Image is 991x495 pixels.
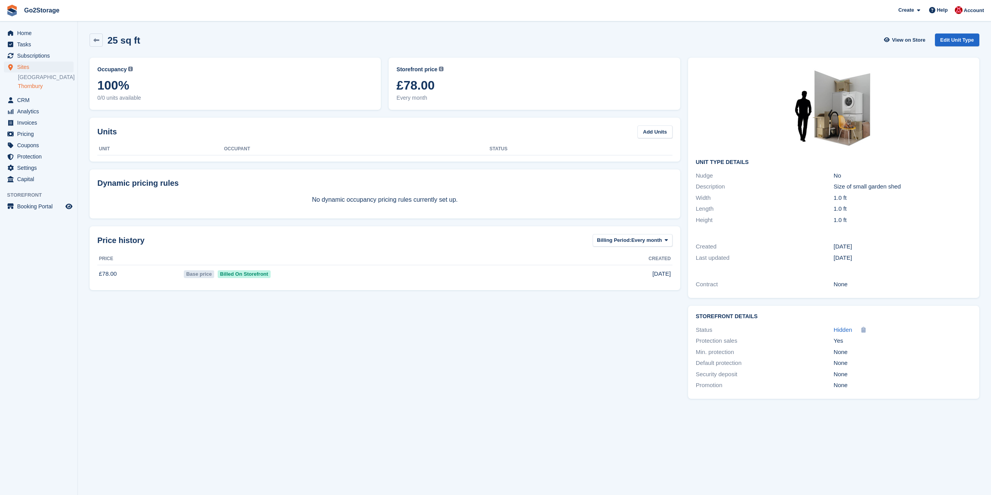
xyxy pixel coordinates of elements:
[696,182,834,191] div: Description
[696,326,834,335] div: Status
[184,270,215,278] span: Base price
[935,33,979,46] a: Edit Unit Type
[128,67,133,71] img: icon-info-grey-7440780725fd019a000dd9b08b2336e03edf1995a4989e88bcd33f0948082b44.svg
[4,106,74,117] a: menu
[18,74,74,81] a: [GEOGRAPHIC_DATA]
[396,65,437,74] span: Storefront price
[17,117,64,128] span: Invoices
[4,151,74,162] a: menu
[97,265,182,282] td: £78.00
[4,28,74,39] a: menu
[834,242,972,251] div: [DATE]
[775,65,892,153] img: 25-sqft-unit.jpg
[396,94,672,102] span: Every month
[834,254,972,262] div: [DATE]
[696,280,834,289] div: Contract
[439,67,444,71] img: icon-info-grey-7440780725fd019a000dd9b08b2336e03edf1995a4989e88bcd33f0948082b44.svg
[696,242,834,251] div: Created
[4,95,74,106] a: menu
[834,171,972,180] div: No
[696,254,834,262] div: Last updated
[97,65,127,74] span: Occupancy
[17,28,64,39] span: Home
[17,201,64,212] span: Booking Portal
[17,140,64,151] span: Coupons
[17,151,64,162] span: Protection
[696,159,972,166] h2: Unit Type details
[892,36,926,44] span: View on Store
[107,35,140,46] h2: 25 sq ft
[21,4,63,17] a: Go2Storage
[4,162,74,173] a: menu
[696,171,834,180] div: Nudge
[696,359,834,368] div: Default protection
[937,6,948,14] span: Help
[637,125,672,138] a: Add Units
[696,381,834,390] div: Promotion
[17,174,64,185] span: Capital
[834,326,852,335] a: Hidden
[97,78,373,92] span: 100%
[97,94,373,102] span: 0/0 units available
[834,336,972,345] div: Yes
[834,216,972,225] div: 1.0 ft
[696,348,834,357] div: Min. protection
[17,62,64,72] span: Sites
[97,195,672,204] p: No dynamic occupancy pricing rules currently set up.
[7,191,77,199] span: Storefront
[17,162,64,173] span: Settings
[4,117,74,128] a: menu
[97,234,144,246] span: Price history
[4,140,74,151] a: menu
[652,270,671,278] span: [DATE]
[834,194,972,203] div: 1.0 ft
[17,39,64,50] span: Tasks
[834,348,972,357] div: None
[6,5,18,16] img: stora-icon-8386f47178a22dfd0bd8f6a31ec36ba5ce8667c1dd55bd0f319d3a0aa187defe.svg
[489,143,672,155] th: Status
[218,270,271,278] span: Billed On Storefront
[97,177,672,189] div: Dynamic pricing rules
[696,314,972,320] h2: Storefront Details
[834,326,852,333] span: Hidden
[18,83,74,90] a: Thornbury
[631,236,662,244] span: Every month
[898,6,914,14] span: Create
[696,216,834,225] div: Height
[64,202,74,211] a: Preview store
[964,7,984,14] span: Account
[696,194,834,203] div: Width
[696,336,834,345] div: Protection sales
[97,126,117,137] h2: Units
[4,39,74,50] a: menu
[97,253,182,265] th: Price
[834,280,972,289] div: None
[883,33,929,46] a: View on Store
[17,129,64,139] span: Pricing
[696,204,834,213] div: Length
[834,359,972,368] div: None
[396,78,672,92] span: £78.00
[4,50,74,61] a: menu
[4,129,74,139] a: menu
[17,50,64,61] span: Subscriptions
[834,381,972,390] div: None
[593,234,672,247] button: Billing Period: Every month
[834,182,972,191] div: Size of small garden shed
[4,201,74,212] a: menu
[17,95,64,106] span: CRM
[97,143,224,155] th: Unit
[955,6,963,14] img: James Pearson
[224,143,489,155] th: Occupant
[649,255,671,262] span: Created
[4,62,74,72] a: menu
[834,370,972,379] div: None
[834,204,972,213] div: 1.0 ft
[4,174,74,185] a: menu
[696,370,834,379] div: Security deposit
[597,236,631,244] span: Billing Period:
[17,106,64,117] span: Analytics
